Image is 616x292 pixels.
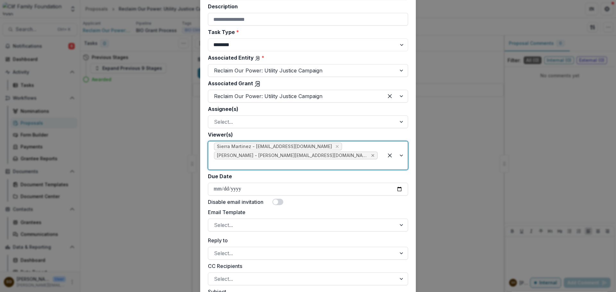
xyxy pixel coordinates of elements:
div: Clear selected options [385,150,395,161]
label: Reply to [208,237,404,244]
label: Assignee(s) [208,105,404,113]
label: Associated Grant [208,79,404,87]
label: Email Template [208,208,404,216]
span: Sierra Martinez - [EMAIL_ADDRESS][DOMAIN_NAME] [217,144,332,149]
label: CC Recipients [208,262,404,270]
span: [PERSON_NAME] - [PERSON_NAME][EMAIL_ADDRESS][DOMAIN_NAME] [217,153,368,158]
label: Associated Entity [208,54,404,62]
div: Remove Sarah Grady - sarah@cliffamilyfoundation.org [370,152,376,159]
label: Viewer(s) [208,131,404,138]
div: Clear selected options [385,91,395,101]
label: Due Date [208,172,232,180]
label: Description [208,3,404,10]
div: Remove Sierra Martinez - sierra@cliffamilyfoundation.org [334,143,340,150]
label: Disable email invitation [208,198,263,206]
label: Task Type [208,28,404,36]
